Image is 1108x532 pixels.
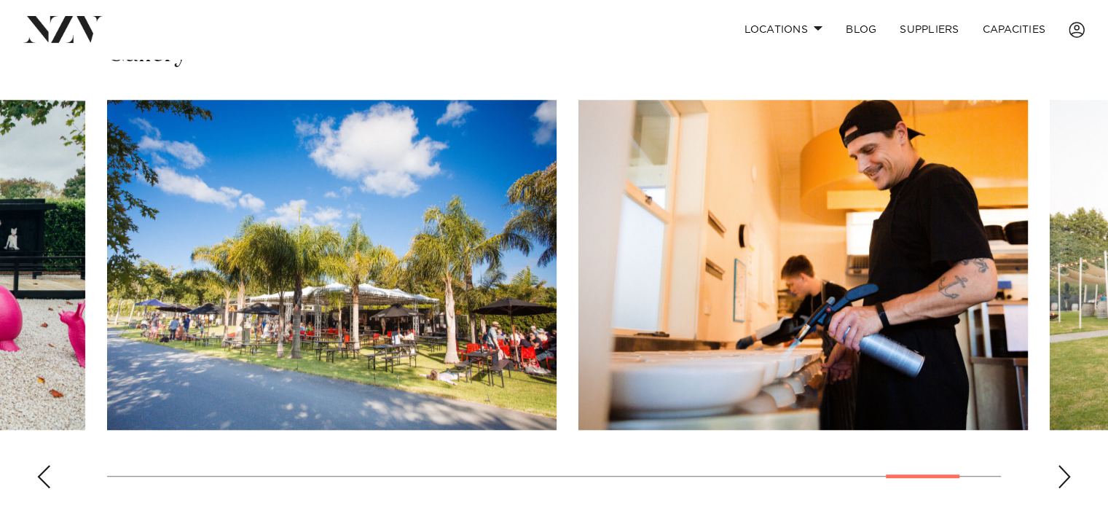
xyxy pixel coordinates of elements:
[107,100,557,430] swiper-slide: 21 / 23
[971,14,1058,45] a: Capacities
[888,14,970,45] a: SUPPLIERS
[578,100,1028,430] swiper-slide: 22 / 23
[732,14,834,45] a: Locations
[834,14,888,45] a: BLOG
[23,16,103,42] img: nzv-logo.png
